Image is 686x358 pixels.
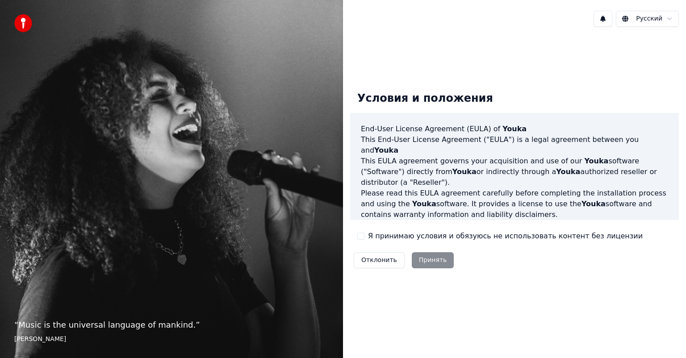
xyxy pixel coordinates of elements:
[350,84,500,113] div: Условия и положения
[361,188,668,220] p: Please read this EULA agreement carefully before completing the installation process and using th...
[581,200,606,208] span: Youka
[584,157,608,165] span: Youka
[361,134,668,156] p: This End-User License Agreement ("EULA") is a legal agreement between you and
[14,335,329,344] footer: [PERSON_NAME]
[452,167,477,176] span: Youka
[361,124,668,134] h3: End-User License Agreement (EULA) of
[374,146,398,154] span: Youka
[412,200,436,208] span: Youka
[354,252,405,268] button: Отклонить
[14,319,329,331] p: “ Music is the universal language of mankind. ”
[14,14,32,32] img: youka
[556,167,580,176] span: Youka
[368,231,643,241] label: Я принимаю условия и обязуюсь не использовать контент без лицензии
[361,156,668,188] p: This EULA agreement governs your acquisition and use of our software ("Software") directly from o...
[502,125,527,133] span: Youka
[361,220,668,263] p: If you register for a free trial of the software, this EULA agreement will also govern that trial...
